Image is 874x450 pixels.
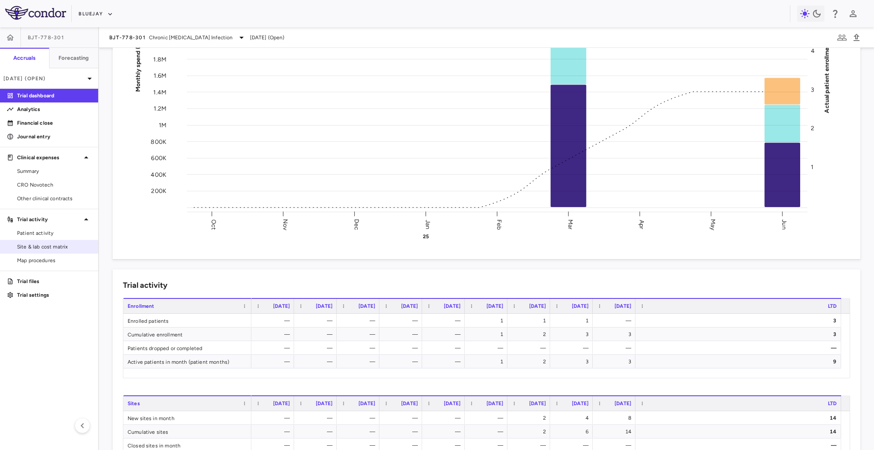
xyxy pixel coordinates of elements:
[387,327,418,341] div: —
[828,400,836,406] span: LTD
[123,314,251,327] div: Enrolled patients
[151,138,166,145] tspan: 800K
[17,119,91,127] p: Financial close
[424,219,431,229] text: Jan
[123,411,251,424] div: New sites in month
[430,425,460,438] div: —
[302,341,332,355] div: —
[643,425,837,438] div: 14
[430,341,460,355] div: —
[515,355,546,368] div: 2
[558,355,588,368] div: 3
[487,303,503,309] span: [DATE]
[472,411,503,425] div: —
[250,34,285,41] span: [DATE] (Open)
[344,327,375,341] div: —
[28,34,64,41] span: BJT-778-301
[643,327,837,341] div: 3
[154,72,166,79] tspan: 1.6M
[823,41,830,113] tspan: Actual patient enrollment
[515,314,546,327] div: 1
[344,314,375,327] div: —
[344,355,375,368] div: —
[302,327,332,341] div: —
[487,400,503,406] span: [DATE]
[572,303,588,309] span: [DATE]
[615,400,631,406] span: [DATE]
[615,303,631,309] span: [DATE]
[259,314,290,327] div: —
[444,400,460,406] span: [DATE]
[358,303,375,309] span: [DATE]
[600,341,631,355] div: —
[151,155,166,162] tspan: 600K
[558,425,588,438] div: 6
[387,355,418,368] div: —
[558,341,588,355] div: —
[17,105,91,113] p: Analytics
[600,314,631,327] div: —
[643,355,837,368] div: 9
[430,327,460,341] div: —
[259,425,290,438] div: —
[123,341,251,354] div: Patients dropped or completed
[210,219,217,229] text: Oct
[259,411,290,425] div: —
[123,355,251,368] div: Active patients in month (patient months)
[259,355,290,368] div: —
[282,219,289,230] text: Nov
[17,243,91,251] span: Site & lab cost matrix
[529,400,546,406] span: [DATE]
[316,400,332,406] span: [DATE]
[5,6,66,20] img: logo-full-SnFGN8VE.png
[430,411,460,425] div: —
[17,195,91,202] span: Other clinical contracts
[430,355,460,368] div: —
[811,86,814,93] tspan: 3
[302,355,332,368] div: —
[781,219,788,229] text: Jun
[638,219,645,229] text: Apr
[811,125,814,132] tspan: 2
[128,303,154,309] span: Enrollment
[3,75,84,82] p: [DATE] (Open)
[344,341,375,355] div: —
[259,327,290,341] div: —
[17,229,91,237] span: Patient activity
[109,34,146,41] span: BJT-778-301
[472,425,503,438] div: —
[128,400,140,406] span: Sites
[430,314,460,327] div: —
[401,303,418,309] span: [DATE]
[134,41,142,92] tspan: Monthly spend ($)
[358,400,375,406] span: [DATE]
[515,411,546,425] div: 2
[123,425,251,438] div: Cumulative sites
[558,327,588,341] div: 3
[151,187,166,195] tspan: 200K
[123,327,251,341] div: Cumulative enrollment
[123,280,167,291] h6: Trial activity
[17,154,81,161] p: Clinical expenses
[515,341,546,355] div: —
[302,314,332,327] div: —
[387,411,418,425] div: —
[600,327,631,341] div: 3
[572,400,588,406] span: [DATE]
[154,105,166,112] tspan: 1.2M
[423,234,429,240] text: 25
[17,133,91,140] p: Journal entry
[153,56,166,63] tspan: 1.8M
[444,303,460,309] span: [DATE]
[643,411,837,425] div: 14
[17,278,91,285] p: Trial files
[558,411,588,425] div: 4
[529,303,546,309] span: [DATE]
[17,257,91,264] span: Map procedures
[811,47,815,55] tspan: 4
[515,425,546,438] div: 2
[643,341,837,355] div: —
[353,219,360,230] text: Dec
[567,219,574,229] text: Mar
[273,303,290,309] span: [DATE]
